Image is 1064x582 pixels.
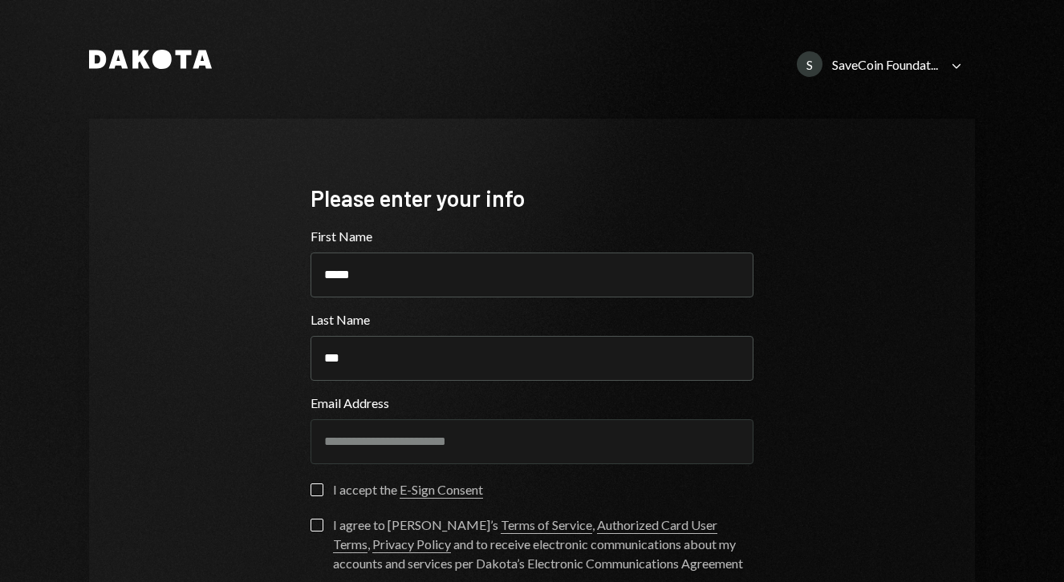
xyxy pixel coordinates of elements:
a: Terms of Service [501,517,592,534]
div: I accept the [333,480,483,499]
label: Last Name [311,310,753,329]
button: I agree to [PERSON_NAME]’s Terms of Service, Authorized Card User Terms, Privacy Policy and to re... [311,519,323,531]
div: SaveCoin Foundat... [832,57,938,72]
div: S [797,51,822,77]
div: I agree to [PERSON_NAME]’s , , and to receive electronic communications about my accounts and ser... [333,515,753,573]
button: I accept the E-Sign Consent [311,483,323,496]
label: First Name [311,227,753,246]
a: E-Sign Consent [400,482,483,499]
a: Authorized Card User Terms [333,517,717,553]
a: Privacy Policy [372,536,451,553]
label: Email Address [311,394,753,413]
div: Please enter your info [311,183,753,214]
